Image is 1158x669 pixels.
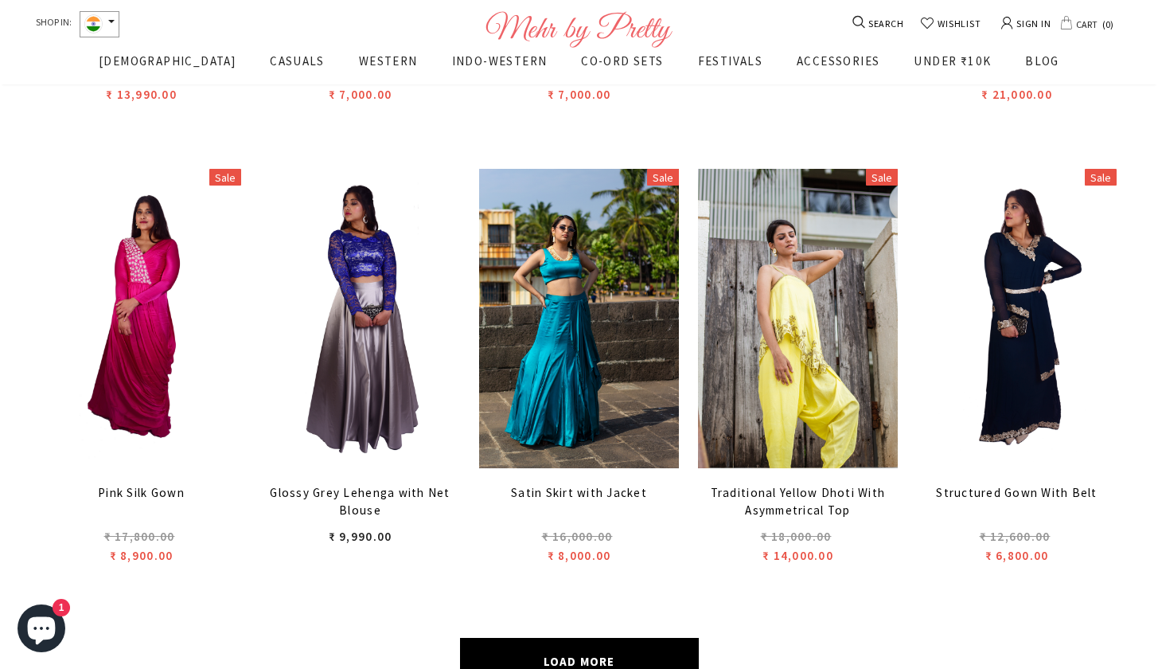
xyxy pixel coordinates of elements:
[1099,14,1117,33] span: 0
[41,484,241,524] a: Pink Silk Gown
[581,51,663,84] a: CO-ORD SETS
[260,484,460,524] a: Glossy Grey Lehenga with Net Blouse
[106,87,177,102] span: ₹ 13,990.00
[270,53,325,68] span: CASUALS
[13,604,70,656] inbox-online-store-chat: Shopify online store chat
[98,485,185,500] span: Pink Silk Gown
[104,529,175,544] span: ₹ 17,800.00
[542,529,613,544] span: ₹ 16,000.00
[761,529,832,544] span: ₹ 18,000.00
[797,51,879,84] a: ACCESSORIES
[1073,14,1099,33] span: CART
[797,53,879,68] span: ACCESSORIES
[917,484,1117,524] a: Structured Gown With Belt
[698,53,763,68] span: FESTIVALS
[867,15,904,33] span: SEARCH
[698,484,898,524] a: Traditional Yellow Dhoti With Asymmetrical Top
[270,51,325,84] a: CASUALS
[936,485,1098,500] span: Structured Gown With Belt
[1025,51,1059,84] a: BLOG
[920,15,981,33] a: WISHLIST
[762,548,833,563] span: ₹ 14,000.00
[981,87,1052,102] span: ₹ 21,000.00
[452,51,548,84] a: INDO-WESTERN
[914,53,991,68] span: UNDER ₹10K
[980,529,1051,544] span: ₹ 12,600.00
[99,53,236,68] span: [DEMOGRAPHIC_DATA]
[1013,13,1051,33] span: SIGN IN
[359,53,418,68] span: WESTERN
[485,11,673,48] img: Logo Footer
[36,11,72,37] span: SHOP IN:
[548,548,611,563] span: ₹ 8,000.00
[479,484,679,524] a: Satin Skirt with Jacket
[110,548,174,563] span: ₹ 8,900.00
[1001,10,1051,35] a: SIGN IN
[452,53,548,68] span: INDO-WESTERN
[581,53,663,68] span: CO-ORD SETS
[99,51,236,84] a: [DEMOGRAPHIC_DATA]
[1025,53,1059,68] span: BLOG
[985,548,1049,563] span: ₹ 6,800.00
[548,87,611,102] span: ₹ 7,000.00
[698,51,763,84] a: FESTIVALS
[1060,14,1117,33] a: CART 0
[270,485,450,518] span: Glossy Grey Lehenga with Net Blouse
[934,15,981,33] span: WISHLIST
[854,15,904,33] a: SEARCH
[329,529,392,544] span: ₹ 9,990.00
[329,87,392,102] span: ₹ 7,000.00
[511,485,647,500] span: Satin Skirt with Jacket
[914,51,991,84] a: UNDER ₹10K
[359,51,418,84] a: WESTERN
[711,485,886,518] span: Traditional Yellow Dhoti With Asymmetrical Top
